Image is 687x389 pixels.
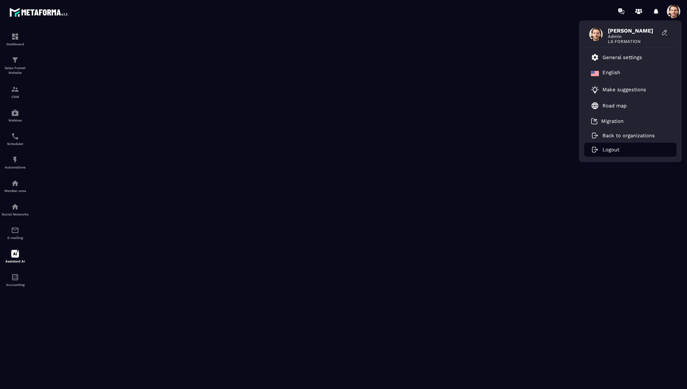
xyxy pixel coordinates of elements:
p: CRM [2,95,29,99]
p: E-mailing [2,236,29,240]
a: Migration [591,118,624,125]
img: formation [11,85,19,93]
p: Logout [602,147,619,153]
p: Member area [2,189,29,193]
img: email [11,226,19,234]
img: automations [11,109,19,117]
img: formation [11,33,19,41]
p: Sales Funnel Website [2,66,29,75]
p: Webinar [2,118,29,122]
img: formation [11,56,19,64]
p: Road map [602,103,627,109]
p: Accounting [2,283,29,287]
p: Dashboard [2,42,29,46]
a: formationformationDashboard [2,28,29,51]
img: automations [11,156,19,164]
a: schedulerschedulerScheduler [2,127,29,151]
span: LS FORMATION [608,39,658,44]
img: accountant [11,273,19,281]
a: General settings [591,53,642,61]
span: Admin [608,34,658,39]
p: General settings [602,54,642,60]
a: Back to organizations [591,133,655,139]
img: scheduler [11,132,19,140]
img: automations [11,179,19,187]
a: automationsautomationsAutomations [2,151,29,174]
a: automationsautomationsWebinar [2,104,29,127]
p: Migration [601,118,624,124]
p: Automations [2,165,29,169]
img: social-network [11,203,19,211]
a: accountantaccountantAccounting [2,268,29,292]
a: automationsautomationsMember area [2,174,29,198]
p: Social Networks [2,212,29,216]
p: English [602,69,620,78]
p: Back to organizations [602,133,655,139]
p: Assistant AI [2,259,29,263]
p: Scheduler [2,142,29,146]
p: Make suggestions [602,87,646,93]
a: Road map [591,102,627,110]
a: Assistant AI [2,245,29,268]
a: formationformationSales Funnel Website [2,51,29,80]
a: formationformationCRM [2,80,29,104]
a: Make suggestions [591,86,662,94]
span: [PERSON_NAME] [608,28,658,34]
a: emailemailE-mailing [2,221,29,245]
img: logo [9,6,70,18]
a: social-networksocial-networkSocial Networks [2,198,29,221]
